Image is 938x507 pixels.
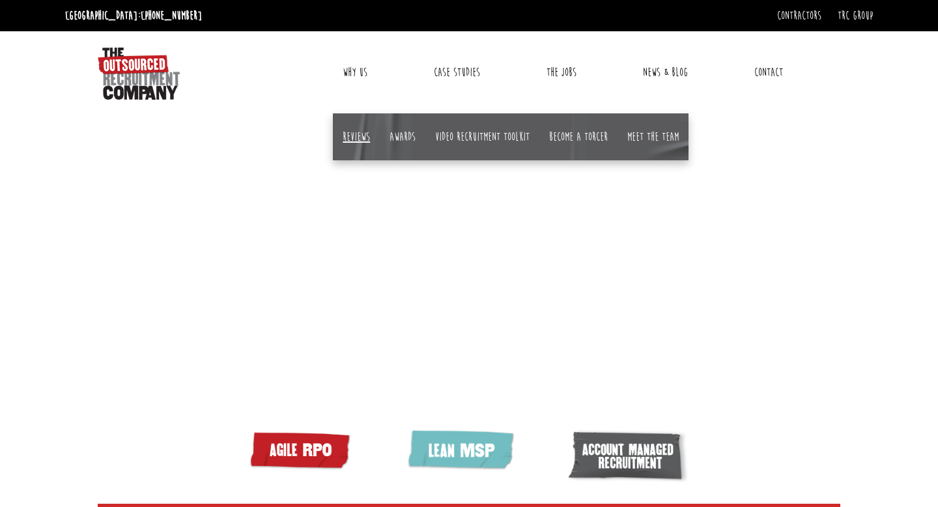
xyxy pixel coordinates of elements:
[62,5,205,26] li: [GEOGRAPHIC_DATA]:
[777,8,821,23] a: Contractors
[537,56,586,89] a: The Jobs
[627,130,679,144] a: Meet the team
[333,56,377,89] a: Why Us
[549,130,608,144] a: Become a TORCer
[435,130,530,144] a: Video Recruitment Toolkit
[247,429,358,472] img: Agile RPO
[98,48,180,100] img: The Outsourced Recruitment Company
[424,56,490,89] a: Case Studies
[745,56,793,89] a: Contact
[343,130,370,144] a: Reviews
[390,130,416,144] a: Awards
[567,429,691,485] img: Account managed recruitment
[141,8,202,23] a: [PHONE_NUMBER]
[404,429,521,474] img: lean MSP
[633,56,698,89] a: News & Blog
[838,8,873,23] a: TRC Group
